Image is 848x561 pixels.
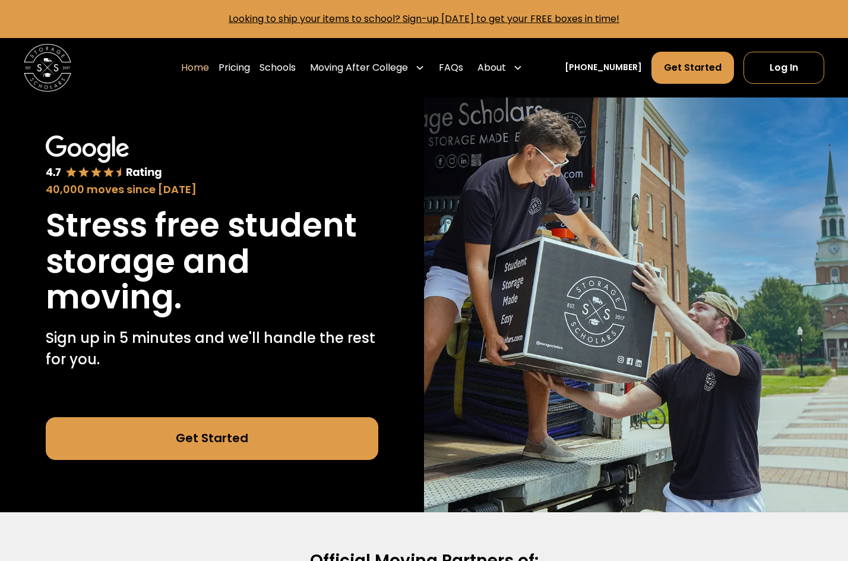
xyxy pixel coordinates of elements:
[477,61,506,75] div: About
[181,51,209,84] a: Home
[46,182,378,198] div: 40,000 moves since [DATE]
[260,51,296,84] a: Schools
[46,327,378,370] p: Sign up in 5 minutes and we'll handle the rest for you.
[310,61,408,75] div: Moving After College
[651,52,734,84] a: Get Started
[424,97,848,512] img: Storage Scholars makes moving and storage easy.
[743,52,824,84] a: Log In
[24,44,71,92] img: Storage Scholars main logo
[219,51,250,84] a: Pricing
[46,207,378,315] h1: Stress free student storage and moving.
[46,135,162,180] img: Google 4.7 star rating
[439,51,463,84] a: FAQs
[46,417,378,460] a: Get Started
[565,61,642,74] a: [PHONE_NUMBER]
[229,12,619,26] a: Looking to ship your items to school? Sign-up [DATE] to get your FREE boxes in time!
